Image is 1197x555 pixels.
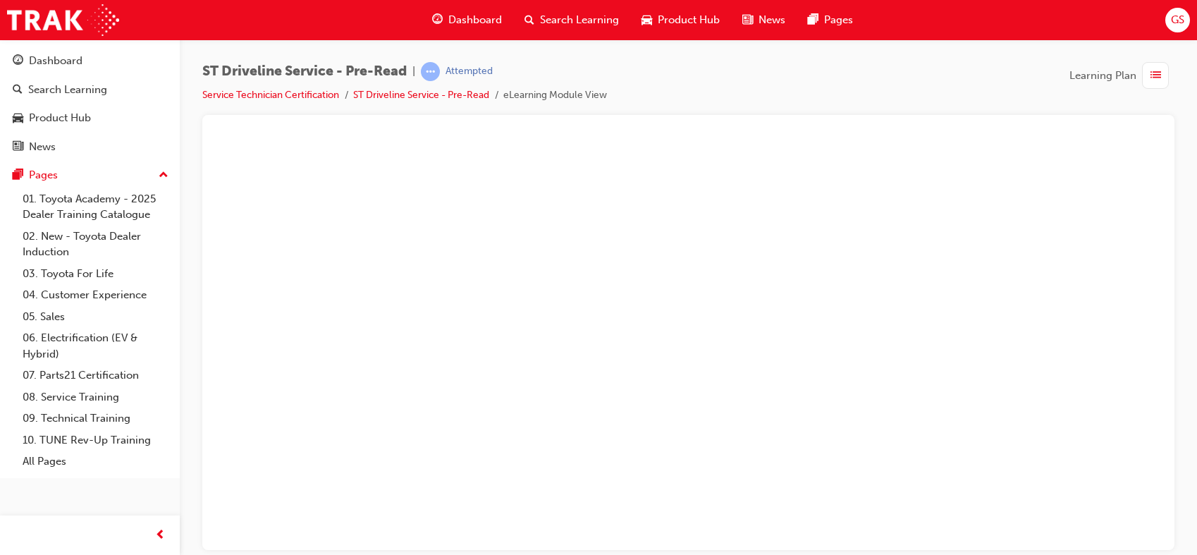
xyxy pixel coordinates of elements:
span: car-icon [642,11,652,29]
img: Trak [7,4,119,36]
a: 07. Parts21 Certification [17,365,174,386]
button: DashboardSearch LearningProduct HubNews [6,45,174,162]
a: 01. Toyota Academy - 2025 Dealer Training Catalogue [17,188,174,226]
a: Service Technician Certification [202,89,339,101]
span: ST Driveline Service - Pre-Read [202,63,407,80]
span: up-icon [159,166,168,185]
span: list-icon [1150,67,1161,85]
span: news-icon [13,141,23,154]
span: news-icon [742,11,753,29]
a: 08. Service Training [17,386,174,408]
a: 09. Technical Training [17,408,174,429]
div: News [29,139,56,155]
span: prev-icon [155,527,166,544]
div: Dashboard [29,53,82,69]
a: guage-iconDashboard [421,6,513,35]
a: 02. New - Toyota Dealer Induction [17,226,174,263]
div: Search Learning [28,82,107,98]
a: 04. Customer Experience [17,284,174,306]
a: ST Driveline Service - Pre-Read [353,89,489,101]
span: Pages [824,12,853,28]
a: pages-iconPages [797,6,864,35]
button: GS [1165,8,1190,32]
span: News [759,12,785,28]
span: guage-icon [432,11,443,29]
button: Pages [6,162,174,188]
a: All Pages [17,451,174,472]
a: 05. Sales [17,306,174,328]
span: | [412,63,415,80]
a: News [6,134,174,160]
span: car-icon [13,112,23,125]
a: Product Hub [6,105,174,131]
div: Pages [29,167,58,183]
span: GS [1171,12,1184,28]
div: Product Hub [29,110,91,126]
span: learningRecordVerb_ATTEMPT-icon [421,62,440,81]
a: 03. Toyota For Life [17,263,174,285]
a: search-iconSearch Learning [513,6,630,35]
span: search-icon [524,11,534,29]
a: news-iconNews [731,6,797,35]
div: Attempted [446,65,493,78]
a: Dashboard [6,48,174,74]
li: eLearning Module View [503,87,607,104]
span: pages-icon [808,11,818,29]
span: guage-icon [13,55,23,68]
span: Learning Plan [1069,68,1136,84]
span: pages-icon [13,169,23,182]
a: 10. TUNE Rev-Up Training [17,429,174,451]
a: 06. Electrification (EV & Hybrid) [17,327,174,365]
a: Search Learning [6,77,174,103]
a: car-iconProduct Hub [630,6,731,35]
span: Dashboard [448,12,502,28]
span: Product Hub [658,12,720,28]
span: search-icon [13,84,23,97]
button: Learning Plan [1069,62,1174,89]
span: Search Learning [540,12,619,28]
